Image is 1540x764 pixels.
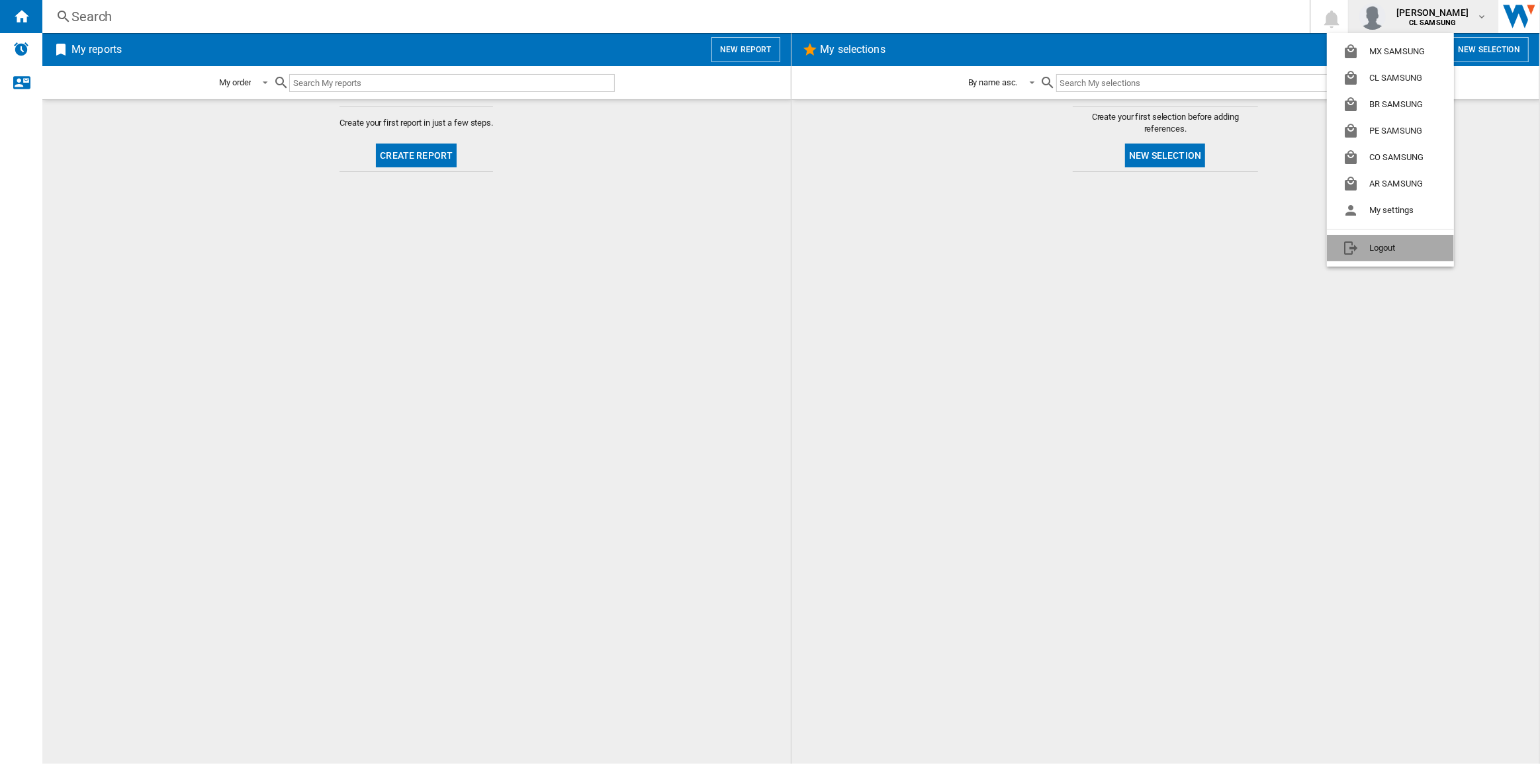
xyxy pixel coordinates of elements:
[1327,91,1454,118] button: BR SAMSUNG
[1327,118,1454,144] button: PE SAMSUNG
[1327,65,1454,91] button: CL SAMSUNG
[1327,235,1454,261] button: Logout
[1327,38,1454,65] button: MX SAMSUNG
[1327,197,1454,224] button: My settings
[1327,171,1454,197] button: AR SAMSUNG
[1327,144,1454,171] button: CO SAMSUNG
